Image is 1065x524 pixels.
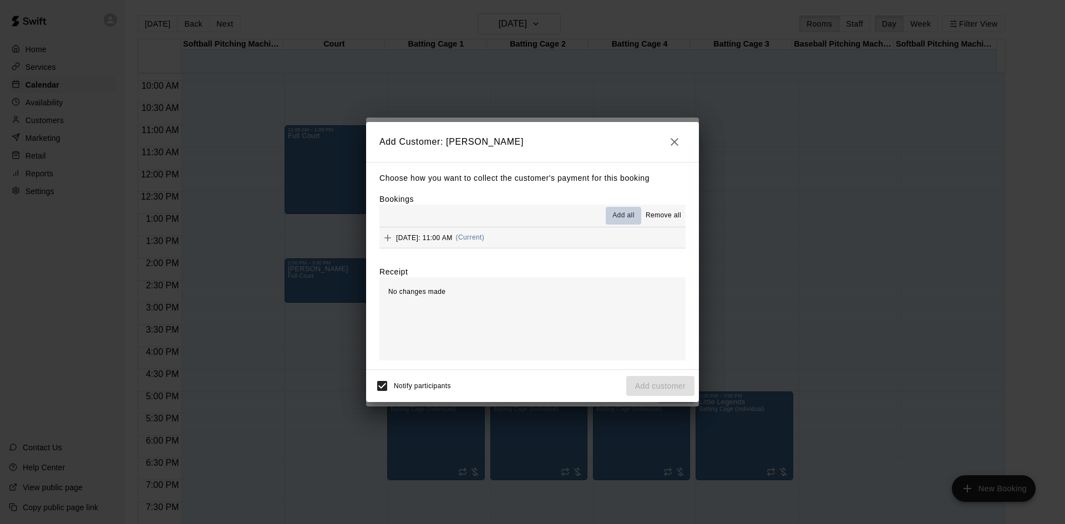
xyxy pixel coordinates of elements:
[366,122,699,162] h2: Add Customer: [PERSON_NAME]
[396,233,453,241] span: [DATE]: 11:00 AM
[379,195,414,204] label: Bookings
[606,207,641,225] button: Add all
[379,171,686,185] p: Choose how you want to collect the customer's payment for this booking
[641,207,686,225] button: Remove all
[612,210,635,221] span: Add all
[379,266,408,277] label: Receipt
[379,233,396,241] span: Add
[394,382,451,390] span: Notify participants
[646,210,681,221] span: Remove all
[456,233,485,241] span: (Current)
[379,227,686,248] button: Add[DATE]: 11:00 AM(Current)
[388,288,445,296] span: No changes made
